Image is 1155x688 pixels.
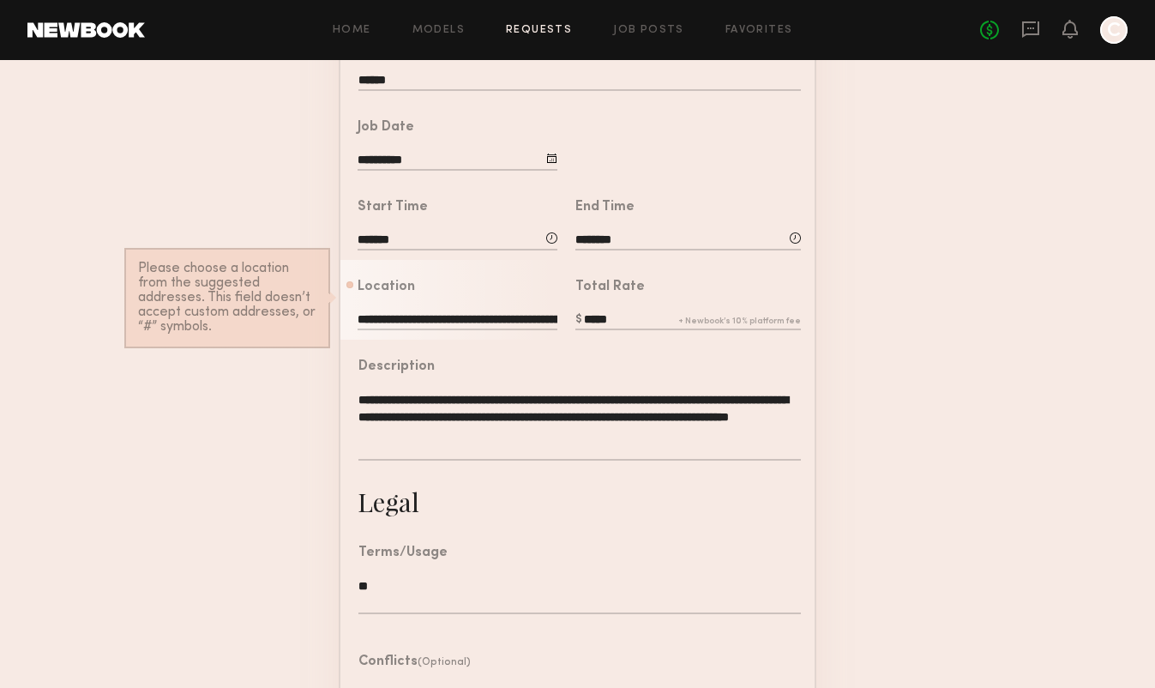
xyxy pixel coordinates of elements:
[138,262,316,335] div: Please choose a location from the suggested addresses. This field doesn’t accept custom addresses...
[725,25,793,36] a: Favorites
[1100,16,1128,44] a: C
[418,657,471,667] span: (Optional)
[358,201,428,214] div: Start Time
[358,655,471,669] header: Conflicts
[358,485,419,519] div: Legal
[358,121,414,135] div: Job Date
[506,25,572,36] a: Requests
[333,25,371,36] a: Home
[358,281,415,294] div: Location
[412,25,465,36] a: Models
[575,201,635,214] div: End Time
[358,546,448,560] div: Terms/Usage
[358,360,435,374] div: Description
[613,25,684,36] a: Job Posts
[575,281,645,294] div: Total Rate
